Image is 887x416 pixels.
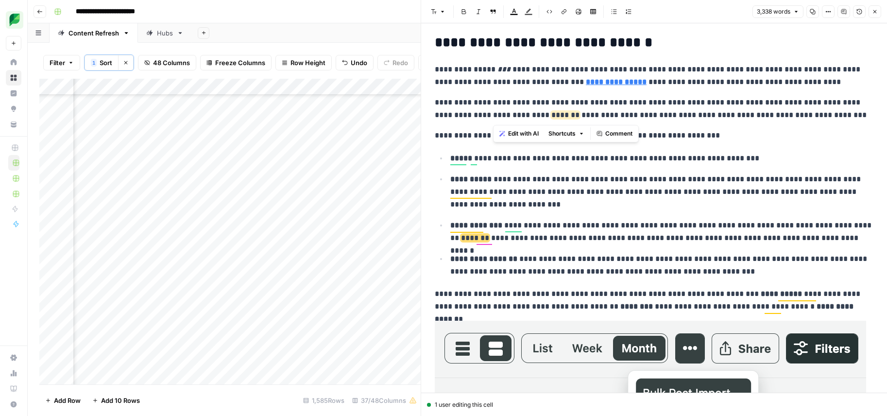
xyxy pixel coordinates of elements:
[100,58,112,68] span: Sort
[377,55,414,70] button: Redo
[68,28,119,38] div: Content Refresh
[43,55,80,70] button: Filter
[593,127,636,140] button: Comment
[6,397,21,412] button: Help + Support
[6,54,21,70] a: Home
[101,396,140,405] span: Add 10 Rows
[85,55,118,70] button: 1Sort
[6,365,21,381] a: Usage
[757,7,790,16] span: 3,338 words
[605,129,632,138] span: Comment
[92,59,95,67] span: 1
[6,117,21,132] a: Your Data
[392,58,408,68] span: Redo
[752,5,803,18] button: 3,338 words
[275,55,332,70] button: Row Height
[50,23,138,43] a: Content Refresh
[6,70,21,86] a: Browse
[6,8,21,32] button: Workspace: SproutSocial
[6,86,21,101] a: Insights
[495,127,543,140] button: Edit with AI
[299,393,348,408] div: 1,585 Rows
[6,101,21,117] a: Opportunities
[54,396,81,405] span: Add Row
[508,129,539,138] span: Edit with AI
[86,393,146,408] button: Add 10 Rows
[50,58,65,68] span: Filter
[39,393,86,408] button: Add Row
[6,11,23,29] img: SproutSocial Logo
[138,55,196,70] button: 48 Columns
[545,127,588,140] button: Shortcuts
[6,381,21,397] a: Learning Hub
[348,393,421,408] div: 37/48 Columns
[157,28,173,38] div: Hubs
[138,23,192,43] a: Hubs
[336,55,374,70] button: Undo
[153,58,190,68] span: 48 Columns
[215,58,265,68] span: Freeze Columns
[427,400,881,409] div: 1 user editing this cell
[91,59,97,67] div: 1
[6,350,21,365] a: Settings
[351,58,367,68] span: Undo
[290,58,325,68] span: Row Height
[548,129,576,138] span: Shortcuts
[200,55,272,70] button: Freeze Columns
